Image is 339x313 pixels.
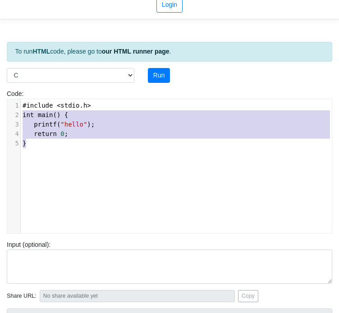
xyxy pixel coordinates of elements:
span: Share URL: [7,292,37,300]
span: } [23,140,27,147]
span: > [87,102,91,109]
span: ; [23,130,68,137]
span: stdio [60,102,79,109]
span: 0 [60,130,64,137]
span: "hello" [60,121,87,128]
div: To run code, please go to . [7,42,332,62]
div: 3 [7,120,20,129]
input: No share available yet [40,290,235,302]
span: < [57,102,60,109]
div: 5 [7,139,20,148]
a: our HTML runner page [102,48,169,55]
span: h [83,102,87,109]
span: return [34,130,57,137]
span: . [23,102,91,109]
div: 4 [7,129,20,139]
div: 2 [7,110,20,120]
button: Run [148,68,170,83]
button: Copy [238,290,258,302]
span: int [23,111,34,118]
strong: HTML [32,48,50,55]
span: ( ); [23,121,95,128]
div: 1 [7,101,20,110]
span: main [38,111,53,118]
span: () { [23,111,68,118]
span: printf [34,121,57,128]
span: #include [23,102,53,109]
